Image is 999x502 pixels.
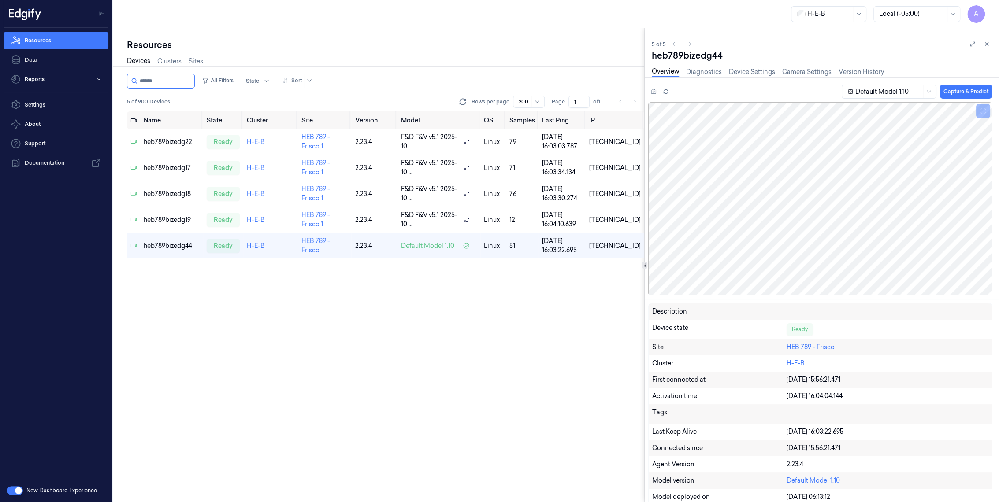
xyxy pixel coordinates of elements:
div: Default Model 1.10 [787,476,988,485]
div: [DATE] 15:56:21.471 [787,375,988,384]
th: Version [351,111,397,129]
button: About [4,115,108,133]
span: F&D F&V v5.1 2025-10 ... [401,159,460,177]
a: H-E-B [247,138,265,146]
div: Device state [652,323,787,336]
button: Reports [4,70,108,88]
div: [DATE] 16:03:22.695 [542,236,582,255]
th: OS [480,111,505,129]
div: 2.23.4 [355,189,394,199]
div: ready [207,135,240,149]
div: heb789bizedg19 [144,215,200,225]
p: linux [484,137,502,147]
div: Model version [652,476,787,485]
div: 2.23.4 [355,137,394,147]
div: Tags [652,408,787,420]
a: H-E-B [247,190,265,198]
div: Ready [787,323,813,336]
nav: pagination [614,96,641,108]
div: [DATE] 16:03:34.134 [542,159,582,177]
p: Rows per page [472,98,509,106]
div: 71 [509,163,535,173]
div: heb789bizedg22 [144,137,200,147]
div: [DATE] 16:03:30.274 [542,185,582,203]
div: Agent Version [652,460,787,469]
div: 2.23.4 [355,163,394,173]
a: Version History [839,67,884,77]
div: 79 [509,137,535,147]
div: 2.23.4 [355,215,394,225]
div: ready [207,187,240,201]
a: Data [4,51,108,69]
div: heb789bizedg44 [652,49,992,62]
a: Camera Settings [782,67,832,77]
a: Clusters [157,57,182,66]
a: Support [4,135,108,152]
span: F&D F&V v5.1 2025-10 ... [401,133,460,151]
a: HEB 789 - Frisco [301,237,330,254]
div: heb789bizedg17 [144,163,200,173]
div: 2.23.4 [355,241,394,251]
a: HEB 789 - Frisco 1 [301,185,330,202]
div: 2.23.4 [787,460,988,469]
div: [TECHNICAL_ID] [589,241,641,251]
a: HEB 789 - Frisco [787,343,835,351]
div: Description [652,307,787,316]
a: Devices [127,56,150,66]
div: [TECHNICAL_ID] [589,215,641,225]
div: Model deployed on [652,492,787,502]
div: Cluster [652,359,787,368]
th: Cluster [243,111,298,129]
a: Settings [4,96,108,114]
a: Resources [4,32,108,49]
div: 76 [509,189,535,199]
a: HEB 789 - Frisco 1 [301,159,330,176]
div: [DATE] 16:03:22.695 [787,427,988,436]
a: Overview [652,67,679,77]
a: H-E-B [247,242,265,250]
a: Device Settings [729,67,775,77]
span: F&D F&V v5.1 2025-10 ... [401,210,460,229]
th: State [203,111,243,129]
th: Model [397,111,480,129]
p: linux [484,189,502,199]
span: Page [552,98,565,106]
div: [DATE] 16:03:03.787 [542,133,582,151]
div: [DATE] 15:56:21.471 [787,443,988,453]
a: H-E-B [247,216,265,224]
div: Last Keep Alive [652,427,787,436]
a: H-E-B [247,164,265,172]
a: HEB 789 - Frisco 1 [301,133,330,150]
div: [TECHNICAL_ID] [589,189,641,199]
div: heb789bizedg44 [144,241,200,251]
a: Diagnostics [686,67,722,77]
a: H-E-B [787,359,805,367]
span: [DATE] 16:04:04.144 [787,392,843,400]
div: [TECHNICAL_ID] [589,163,641,173]
th: IP [586,111,644,129]
th: Site [298,111,352,129]
div: First connected at [652,375,787,384]
div: Resources [127,39,644,51]
div: heb789bizedg18 [144,189,200,199]
div: ready [207,213,240,227]
div: 12 [509,215,535,225]
div: Site [652,343,787,352]
th: Name [140,111,203,129]
div: 51 [509,241,535,251]
div: [DATE] 16:04:10.639 [542,210,582,229]
span: Default Model 1.10 [401,241,454,251]
a: HEB 789 - Frisco 1 [301,211,330,228]
div: ready [207,161,240,175]
span: 5 of 900 Devices [127,98,170,106]
p: linux [484,241,502,251]
button: A [967,5,985,23]
span: 5 of 5 [652,41,666,48]
button: All Filters [198,74,237,88]
div: [TECHNICAL_ID] [589,137,641,147]
p: linux [484,163,502,173]
a: Documentation [4,154,108,172]
div: [DATE] 06:13:12 [787,492,988,502]
span: of 1 [593,98,607,106]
